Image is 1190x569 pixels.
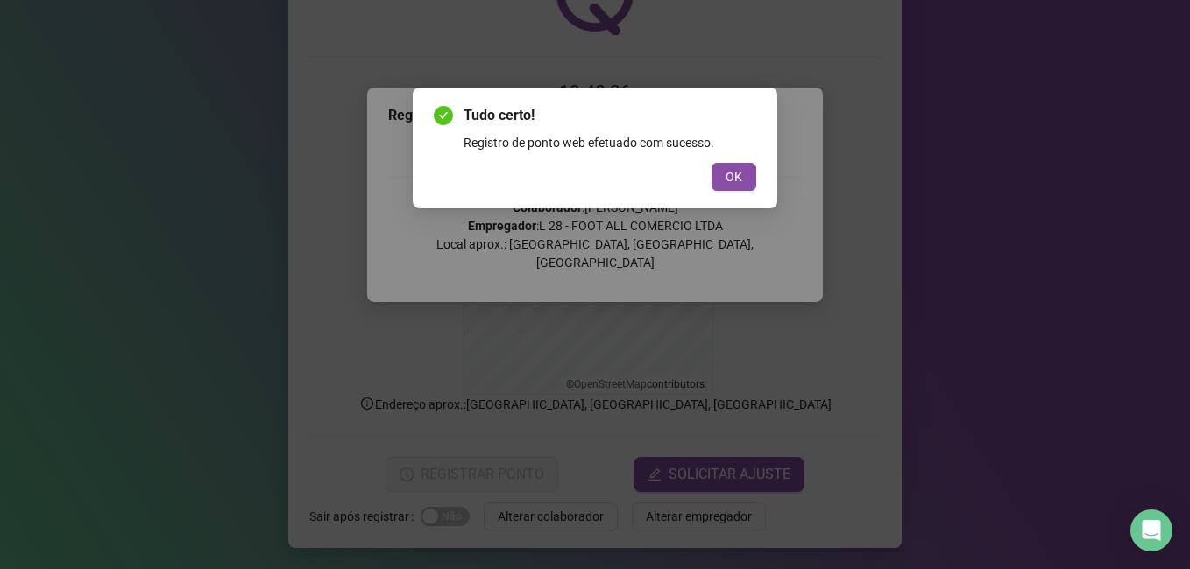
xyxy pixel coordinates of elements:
[712,163,756,191] button: OK
[434,106,453,125] span: check-circle
[726,167,742,186] span: OK
[464,105,756,126] span: Tudo certo!
[464,133,756,152] div: Registro de ponto web efetuado com sucesso.
[1130,509,1172,551] div: Open Intercom Messenger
